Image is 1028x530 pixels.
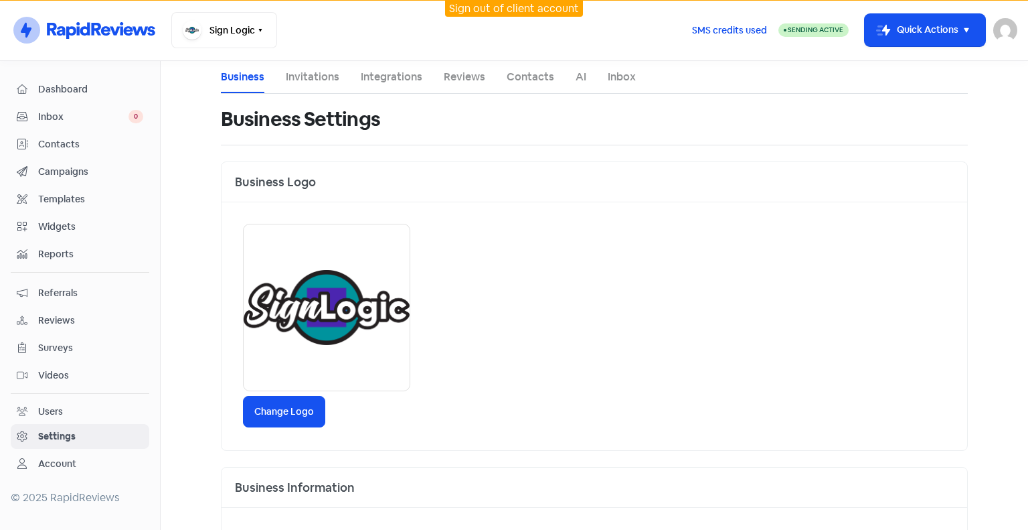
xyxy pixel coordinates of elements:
a: Campaigns [11,159,149,184]
div: Settings [38,429,76,444]
a: Sending Active [778,22,849,38]
span: SMS credits used [692,23,767,38]
a: Invitations [286,69,339,85]
a: Dashboard [11,77,149,102]
a: Reviews [444,69,485,85]
span: Contacts [38,137,143,151]
h1: Business Settings [221,98,380,141]
span: Templates [38,192,143,206]
a: Account [11,452,149,476]
img: User [993,18,1017,42]
span: Videos [38,369,143,383]
span: Reports [38,247,143,261]
a: Widgets [11,214,149,239]
span: Widgets [38,220,143,234]
a: AI [576,69,586,85]
a: Reports [11,242,149,267]
a: Inbox [608,69,636,85]
span: Reviews [38,314,143,328]
label: Change Logo [243,396,325,427]
button: Sign Logic [171,12,277,48]
div: © 2025 RapidReviews [11,490,149,506]
a: Inbox 0 [11,105,149,129]
div: Business Logo [222,162,967,202]
span: Referrals [38,286,143,300]
a: Templates [11,187,149,212]
button: Quick Actions [865,14,985,46]
div: Account [38,457,76,471]
a: Settings [11,424,149,449]
a: Sign out of client account [449,1,579,15]
a: Contacts [11,132,149,157]
a: Users [11,399,149,424]
a: Referrals [11,281,149,306]
span: Inbox [38,110,128,124]
span: Surveys [38,341,143,355]
a: SMS credits used [681,22,778,36]
div: Business Information [222,468,967,508]
a: Videos [11,363,149,388]
span: Sending Active [788,25,843,34]
div: Users [38,405,63,419]
span: Campaigns [38,165,143,179]
a: Integrations [361,69,422,85]
span: Dashboard [38,82,143,96]
a: Reviews [11,308,149,333]
a: Surveys [11,336,149,360]
span: 0 [128,110,143,123]
a: Business [221,69,264,85]
a: Contacts [507,69,554,85]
